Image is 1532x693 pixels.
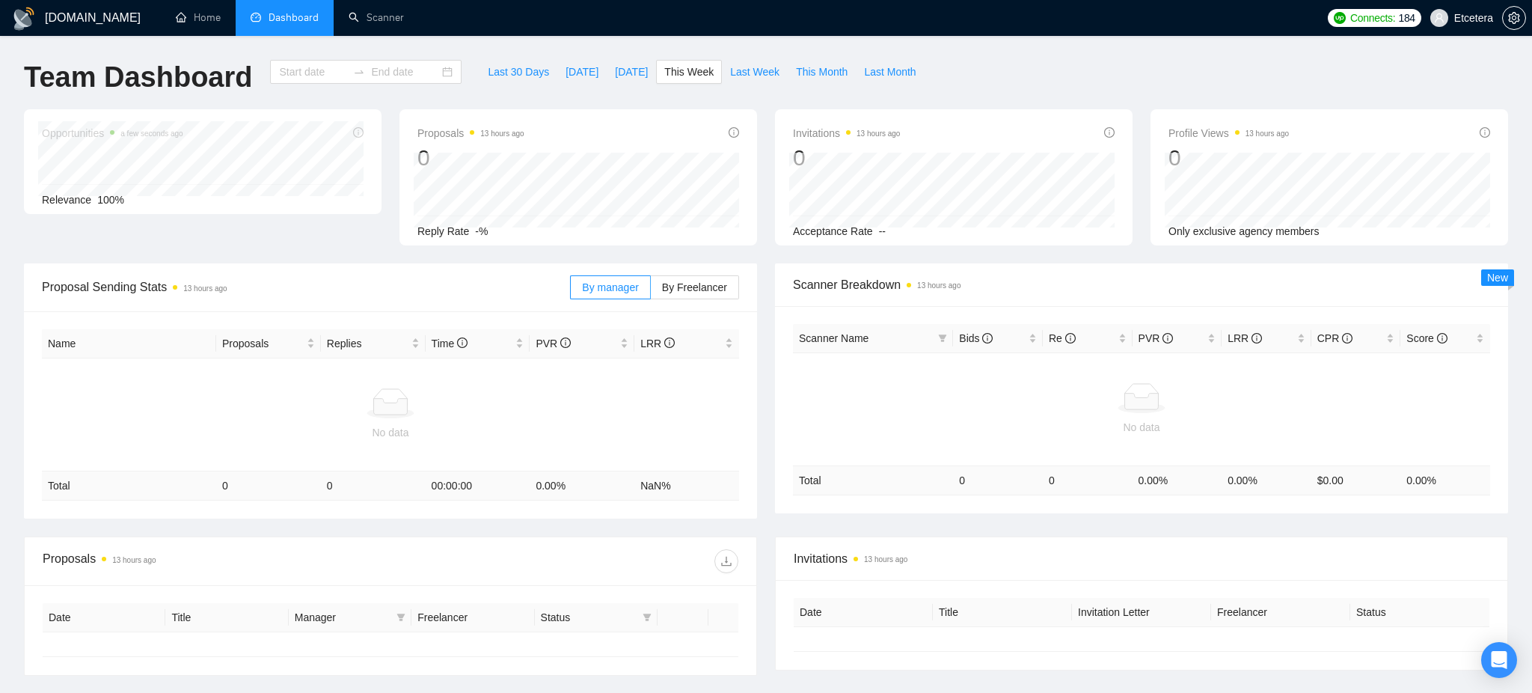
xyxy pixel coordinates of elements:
th: Date [794,598,933,627]
td: 0 [1043,465,1133,495]
span: Bids [959,332,993,344]
span: filter [393,606,408,629]
div: 0 [417,144,524,172]
td: 0.00 % [1133,465,1222,495]
span: filter [643,613,652,622]
button: This Month [788,60,856,84]
div: 0 [793,144,900,172]
span: PVR [536,338,571,349]
button: Last 30 Days [479,60,557,84]
time: 13 hours ago [480,129,524,138]
button: Last Week [722,60,788,84]
span: Last 30 Days [488,64,549,80]
th: Date [43,603,165,632]
h1: Team Dashboard [24,60,252,95]
img: logo [12,7,36,31]
time: 13 hours ago [864,555,907,564]
span: This Week [664,64,714,80]
span: Connects: [1350,10,1395,26]
span: info-circle [1065,333,1076,344]
span: info-circle [457,338,468,348]
span: Re [1049,332,1076,344]
span: Invitations [793,124,900,142]
th: Status [1350,598,1489,627]
span: Scanner Breakdown [793,275,1490,294]
div: Open Intercom Messenger [1481,642,1517,678]
div: No data [799,419,1484,436]
span: Last Month [864,64,916,80]
button: download [714,549,738,573]
span: Proposals [417,124,524,142]
span: CPR [1317,332,1352,344]
th: Title [933,598,1072,627]
span: to [353,66,365,78]
span: Manager [295,609,390,626]
span: Dashboard [269,11,319,24]
th: Freelancer [411,603,534,632]
span: info-circle [729,127,739,138]
span: Replies [327,335,408,352]
span: Time [432,338,468,349]
span: -- [879,225,886,237]
span: Reply Rate [417,225,469,237]
span: Relevance [42,194,91,206]
td: $ 0.00 [1311,465,1401,495]
button: Last Month [856,60,924,84]
div: 0 [1168,144,1289,172]
td: 0 [321,471,426,501]
span: Proposal Sending Stats [42,278,570,296]
input: End date [371,64,439,80]
time: 13 hours ago [857,129,900,138]
span: info-circle [1342,333,1352,344]
span: New [1487,272,1508,284]
td: 0.00 % [1222,465,1311,495]
button: [DATE] [557,60,607,84]
span: Only exclusive agency members [1168,225,1320,237]
span: filter [938,334,947,343]
span: -% [475,225,488,237]
span: info-circle [1251,333,1262,344]
span: LRR [640,338,675,349]
span: Profile Views [1168,124,1289,142]
th: Manager [289,603,411,632]
td: Total [42,471,216,501]
span: Scanner Name [799,332,868,344]
span: PVR [1139,332,1174,344]
th: Name [42,329,216,358]
span: Proposals [222,335,304,352]
span: info-circle [664,338,675,348]
span: 184 [1398,10,1415,26]
th: Replies [321,329,426,358]
span: Acceptance Rate [793,225,873,237]
span: Invitations [794,549,1489,568]
div: No data [48,424,733,441]
div: Proposals [43,549,390,573]
span: info-circle [1162,333,1173,344]
a: homeHome [176,11,221,24]
span: info-circle [1480,127,1490,138]
th: Title [165,603,288,632]
span: filter [935,327,950,349]
td: NaN % [634,471,739,501]
span: By Freelancer [662,281,727,293]
span: Last Week [730,64,779,80]
time: 13 hours ago [183,284,227,293]
button: setting [1502,6,1526,30]
span: info-circle [1437,333,1447,344]
td: Total [793,465,953,495]
span: setting [1503,12,1525,24]
span: LRR [1228,332,1262,344]
time: 13 hours ago [112,556,156,564]
td: 0.00 % [530,471,634,501]
span: [DATE] [615,64,648,80]
time: 13 hours ago [917,281,960,290]
span: By manager [582,281,638,293]
span: This Month [796,64,848,80]
a: searchScanner [349,11,404,24]
td: 0 [216,471,321,501]
span: user [1434,13,1444,23]
span: 100% [97,194,124,206]
th: Invitation Letter [1072,598,1211,627]
img: upwork-logo.png [1334,12,1346,24]
span: info-circle [1104,127,1115,138]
